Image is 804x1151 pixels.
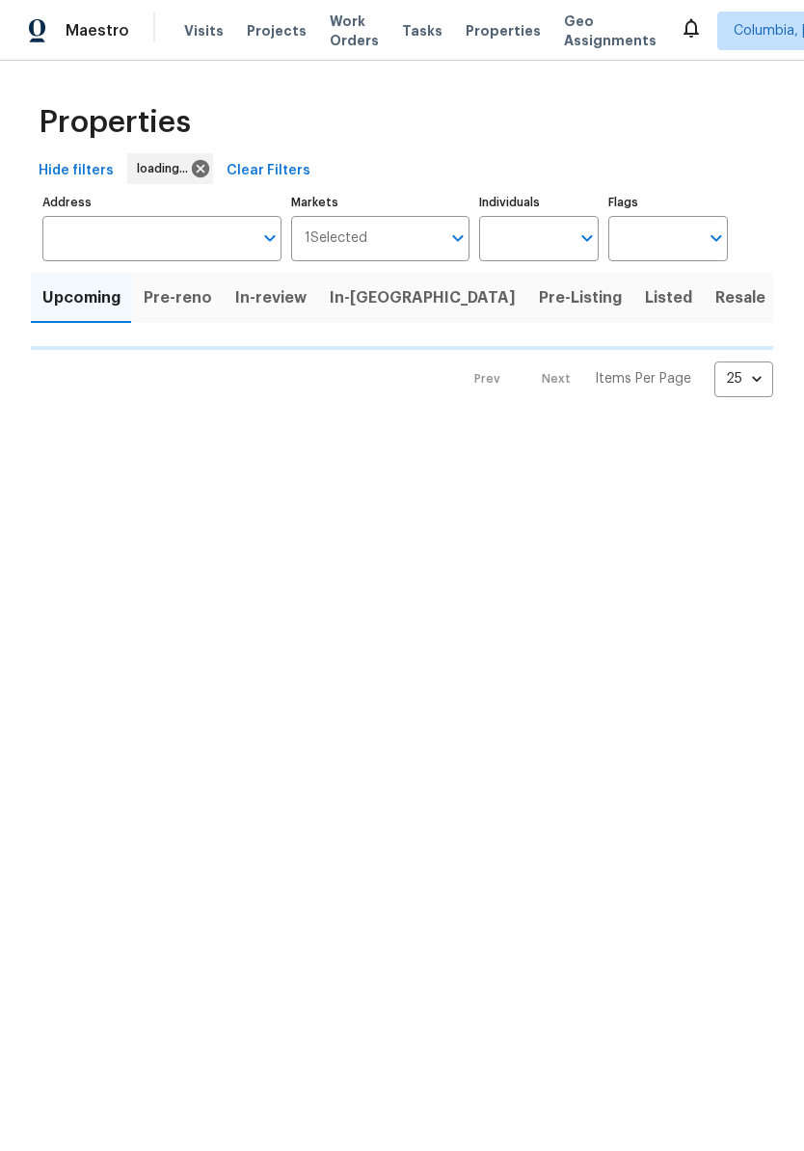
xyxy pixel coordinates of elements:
[66,21,129,40] span: Maestro
[402,24,442,38] span: Tasks
[714,354,773,404] div: 25
[137,159,196,178] span: loading...
[235,284,307,311] span: In-review
[330,12,379,50] span: Work Orders
[715,284,765,311] span: Resale
[42,284,121,311] span: Upcoming
[39,159,114,183] span: Hide filters
[564,12,657,50] span: Geo Assignments
[127,153,213,184] div: loading...
[645,284,692,311] span: Listed
[291,197,470,208] label: Markets
[608,197,728,208] label: Flags
[39,113,191,132] span: Properties
[247,21,307,40] span: Projects
[184,21,224,40] span: Visits
[227,159,310,183] span: Clear Filters
[444,225,471,252] button: Open
[595,369,691,388] p: Items Per Page
[31,153,121,189] button: Hide filters
[479,197,599,208] label: Individuals
[574,225,601,252] button: Open
[466,21,541,40] span: Properties
[256,225,283,252] button: Open
[703,225,730,252] button: Open
[330,284,516,311] span: In-[GEOGRAPHIC_DATA]
[144,284,212,311] span: Pre-reno
[42,197,281,208] label: Address
[539,284,622,311] span: Pre-Listing
[305,230,367,247] span: 1 Selected
[219,153,318,189] button: Clear Filters
[456,361,773,397] nav: Pagination Navigation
